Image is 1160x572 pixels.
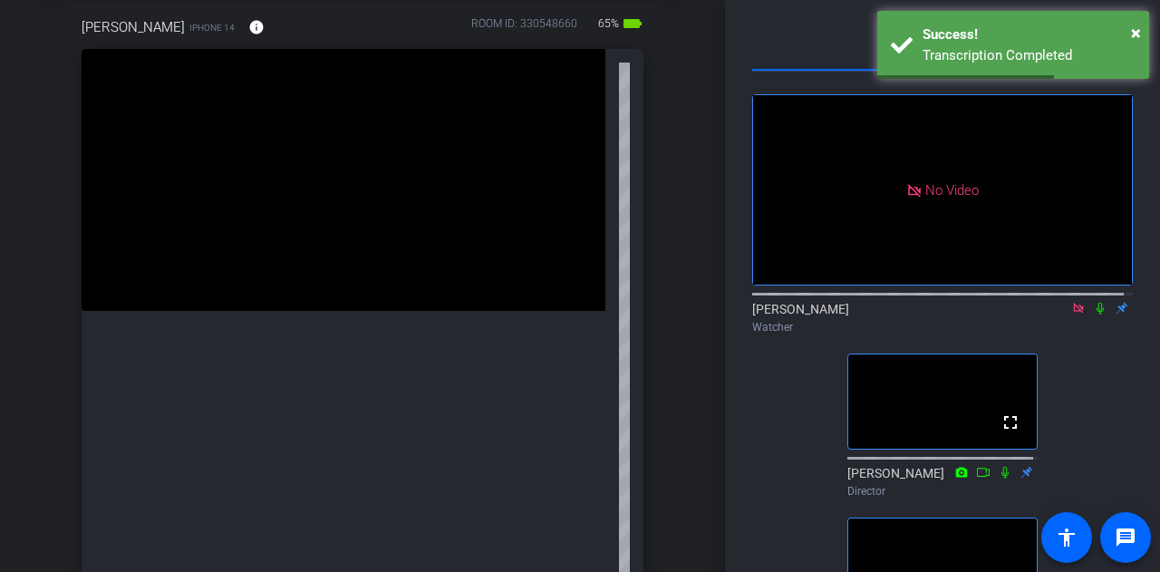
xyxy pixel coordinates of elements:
mat-icon: battery_std [622,13,643,34]
mat-icon: fullscreen [1000,412,1021,433]
mat-icon: message [1115,527,1136,548]
div: [PERSON_NAME] [752,300,1133,335]
div: [PERSON_NAME] [847,464,1038,499]
div: Watcher [752,319,1133,335]
span: [PERSON_NAME] [82,17,185,37]
span: × [1131,22,1141,44]
span: iPhone 14 [189,21,235,34]
div: ROOM ID: 330548660 [471,15,577,42]
div: Transcription Completed [923,45,1136,66]
button: Close [1131,19,1141,46]
span: No Video [925,181,979,198]
div: Success! [923,24,1136,45]
mat-icon: info [248,19,265,35]
div: Director [847,483,1038,499]
span: 65% [595,9,622,38]
mat-icon: accessibility [1056,527,1078,548]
